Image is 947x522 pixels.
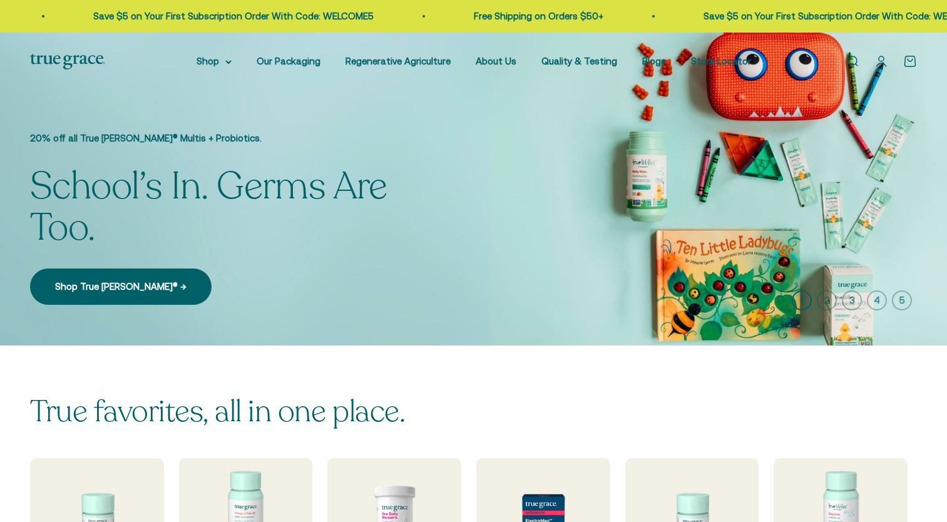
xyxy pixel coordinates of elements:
p: 20% off all True [PERSON_NAME]® Multis + Probiotics. [30,131,443,146]
a: Quality & Testing [541,56,617,66]
a: Store Locator [691,56,751,66]
split-lines: True favorites, all in one place. [30,391,405,432]
button: 2 [817,290,837,310]
button: 4 [867,290,887,310]
split-lines: School’s In. Germs Are Too. [30,161,387,253]
a: Regenerative Agriculture [346,56,451,66]
p: Save $5 on Your First Subscription Order With Code: WELCOME5 [91,9,372,24]
button: 3 [842,290,862,310]
button: 1 [792,290,812,310]
a: Free Shipping on Orders $50+ [472,11,601,21]
a: Blogs [642,56,666,66]
a: Shop True [PERSON_NAME]® → [30,269,212,305]
a: About Us [476,56,516,66]
button: 5 [892,290,912,310]
summary: Shop [197,54,232,69]
a: Our Packaging [257,56,320,66]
